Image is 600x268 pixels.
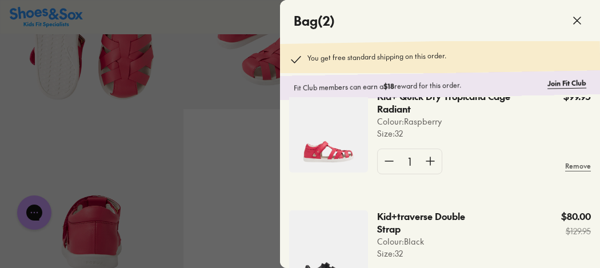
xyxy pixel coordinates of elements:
[289,90,368,173] img: 4-551538.jpg
[561,225,591,237] s: $129.95
[377,210,468,235] p: Kid+traverse Double Strap
[547,78,586,89] a: Join Fit Club
[383,81,394,90] b: $18
[377,247,491,259] p: Size : 32
[377,235,491,247] p: Colour: Black
[401,149,419,174] div: 1
[561,210,591,223] p: $80.00
[377,127,546,139] p: Size : 32
[294,11,335,30] h4: Bag ( 2 )
[294,78,543,93] p: Fit Club members can earn a reward for this order.
[377,115,546,127] p: Colour: Raspberry
[307,50,446,66] p: You get free standard shipping on this order.
[377,90,513,115] p: Kid+ Quick Dry Tropicana Cage Radiant
[6,4,40,38] button: Gorgias live chat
